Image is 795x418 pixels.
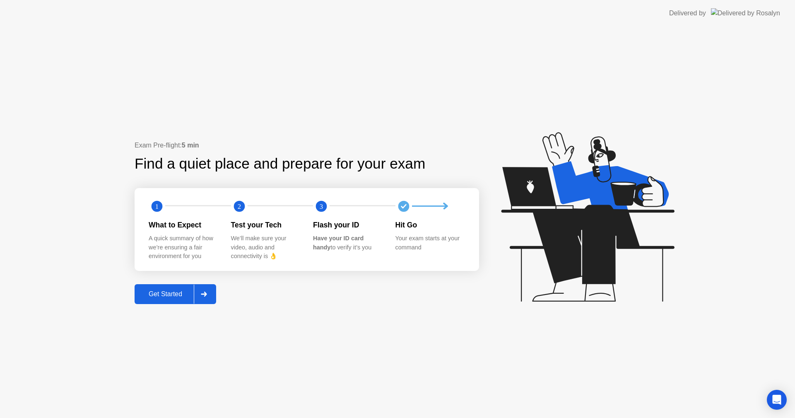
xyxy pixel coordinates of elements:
div: to verify it’s you [313,234,382,252]
div: Open Intercom Messenger [767,390,787,410]
div: Flash your ID [313,220,382,230]
div: Test your Tech [231,220,300,230]
div: Exam Pre-flight: [135,140,479,150]
div: We’ll make sure your video, audio and connectivity is 👌 [231,234,300,261]
div: Get Started [137,290,194,298]
div: What to Expect [149,220,218,230]
div: A quick summary of how we’re ensuring a fair environment for you [149,234,218,261]
text: 3 [320,202,323,210]
b: 5 min [182,142,199,149]
img: Delivered by Rosalyn [711,8,780,18]
div: Find a quiet place and prepare for your exam [135,153,426,175]
text: 1 [155,202,159,210]
div: Delivered by [669,8,706,18]
button: Get Started [135,284,216,304]
div: Hit Go [395,220,465,230]
div: Your exam starts at your command [395,234,465,252]
text: 2 [237,202,241,210]
b: Have your ID card handy [313,235,364,251]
